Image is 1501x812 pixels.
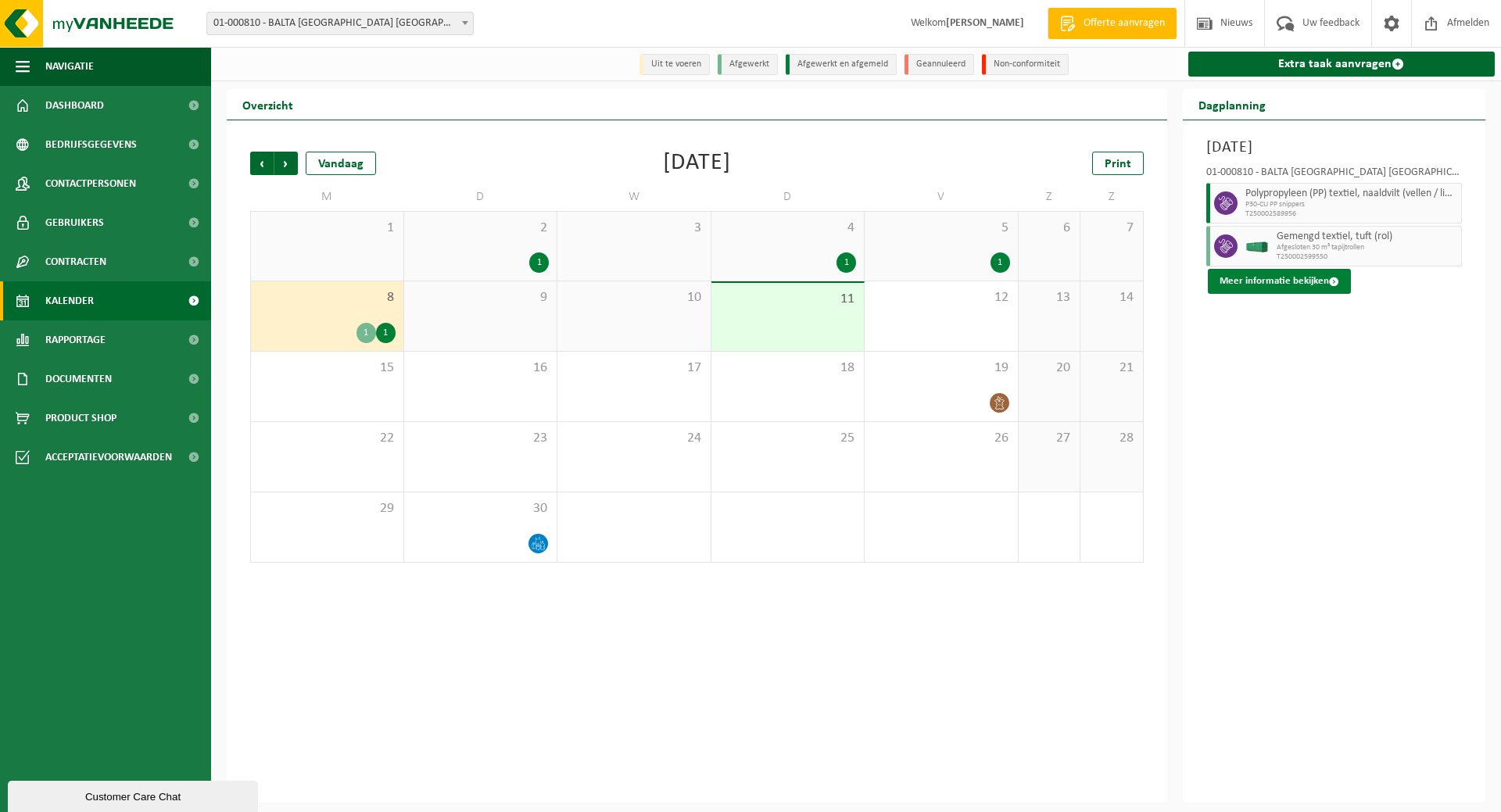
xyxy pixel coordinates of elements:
span: 19 [872,359,1010,377]
span: 3 [565,220,703,237]
span: 21 [1088,359,1134,377]
span: 1 [259,220,396,237]
span: Kalender [45,281,94,320]
span: 2 [412,220,550,237]
div: 1 [836,252,856,273]
span: Navigatie [45,47,94,86]
li: Geannuleerd [905,54,974,75]
li: Afgewerkt [718,54,778,75]
button: Meer informatie bekijken [1208,269,1351,294]
td: M [250,183,404,211]
span: Contracten [45,242,106,281]
span: Polypropyleen (PP) textiel, naaldvilt (vellen / linten) [1245,188,1458,200]
span: Print [1105,158,1131,170]
div: 1 [991,252,1010,273]
span: 25 [719,430,857,447]
span: Volgende [274,152,298,175]
span: 6 [1026,220,1073,237]
div: 1 [356,323,376,343]
span: Contactpersonen [45,164,136,203]
span: 18 [719,359,857,377]
span: 15 [259,359,396,377]
span: 26 [872,430,1010,447]
td: Z [1080,183,1143,211]
span: 9 [412,289,550,306]
span: 11 [719,291,857,308]
td: W [557,183,711,211]
li: Non-conformiteit [982,54,1069,75]
span: Gebruikers [45,203,104,242]
span: 28 [1088,430,1134,447]
div: 1 [376,323,396,343]
a: Offerte aanvragen [1048,8,1177,39]
span: 01-000810 - BALTA OUDENAARDE NV - OUDENAARDE [207,13,473,34]
li: Afgewerkt en afgemeld [786,54,897,75]
span: 12 [872,289,1010,306]
span: 17 [565,359,703,377]
div: 1 [529,252,549,273]
span: 20 [1026,359,1073,377]
span: Vorige [250,152,274,175]
span: 24 [565,430,703,447]
h3: [DATE] [1206,136,1463,159]
span: 16 [412,359,550,377]
span: Documenten [45,359,112,399]
li: Uit te voeren [639,54,710,75]
span: 14 [1088,289,1134,306]
strong: [PERSON_NAME] [946,17,1024,29]
iframe: chat widget [8,778,261,812]
div: Vandaag [306,152,376,175]
span: 30 [412,500,550,517]
span: Afgesloten 30 m³ tapijtrollen [1277,243,1458,252]
span: 27 [1026,430,1073,447]
span: Rapportage [45,320,106,359]
span: Bedrijfsgegevens [45,125,137,164]
span: 10 [565,289,703,306]
h2: Dagplanning [1183,89,1281,120]
span: 13 [1026,289,1073,306]
td: V [865,183,1019,211]
span: Dashboard [45,86,104,125]
span: P30-CU PP snippers [1245,200,1458,209]
span: Gemengd textiel, tuft (rol) [1277,231,1458,243]
span: 4 [719,220,857,237]
td: D [404,183,558,211]
td: Z [1019,183,1081,211]
span: Product Shop [45,399,116,438]
span: T250002599550 [1277,252,1458,262]
div: [DATE] [663,152,731,175]
span: Acceptatievoorwaarden [45,438,172,477]
span: 01-000810 - BALTA OUDENAARDE NV - OUDENAARDE [206,12,474,35]
span: 22 [259,430,396,447]
span: 8 [259,289,396,306]
h2: Overzicht [227,89,309,120]
span: 23 [412,430,550,447]
a: Print [1092,152,1144,175]
span: 29 [259,500,396,517]
td: D [711,183,865,211]
div: 01-000810 - BALTA [GEOGRAPHIC_DATA] [GEOGRAPHIC_DATA] - [GEOGRAPHIC_DATA] [1206,167,1463,183]
span: 7 [1088,220,1134,237]
a: Extra taak aanvragen [1188,52,1496,77]
span: 5 [872,220,1010,237]
img: HK-XA-30-GN-00 [1245,241,1269,252]
span: T250002589956 [1245,209,1458,219]
span: Offerte aanvragen [1080,16,1169,31]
